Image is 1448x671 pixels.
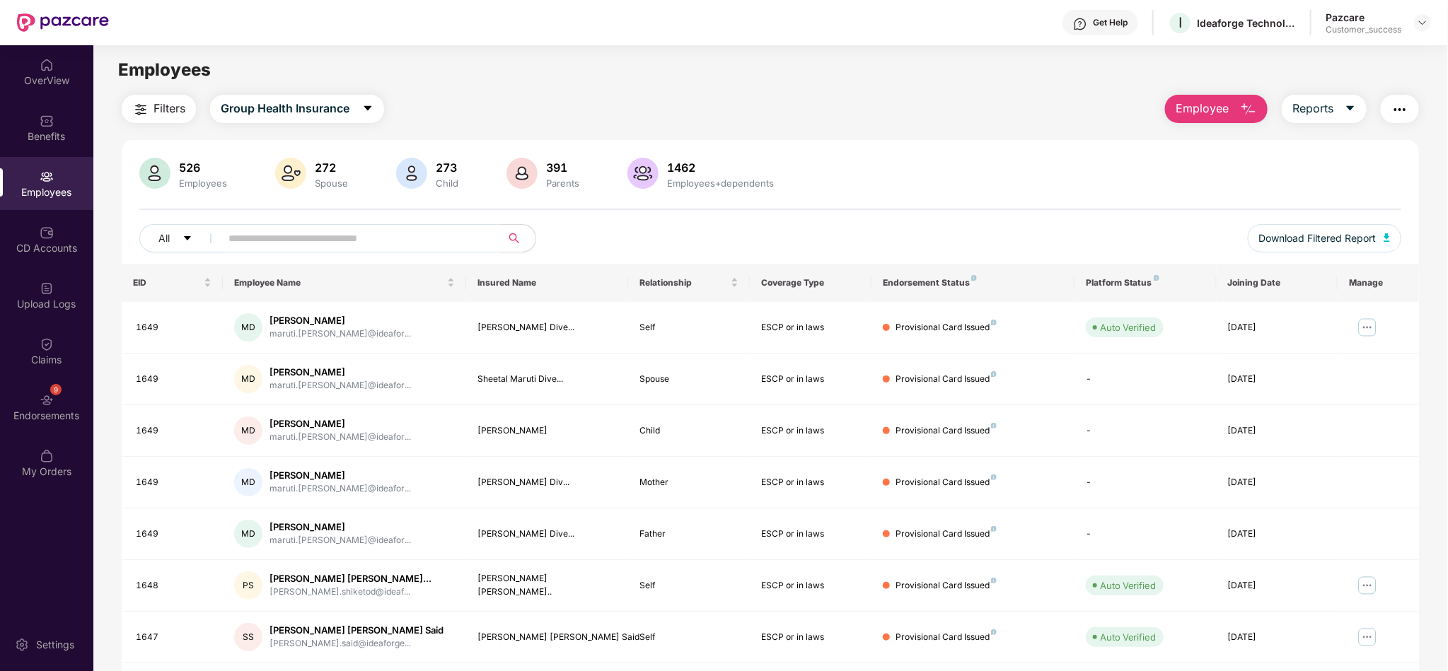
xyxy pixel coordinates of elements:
div: 1649 [136,373,212,386]
div: [PERSON_NAME] Div... [477,476,617,489]
th: Insured Name [466,264,628,302]
button: Reportscaret-down [1282,95,1367,123]
span: caret-down [1345,103,1356,115]
div: Mother [639,476,739,489]
div: maruti.[PERSON_NAME]@ideafor... [270,431,411,444]
div: Get Help [1093,17,1128,28]
div: Sheetal Maruti Dive... [477,373,617,386]
div: Employees+dependents [664,177,777,189]
div: maruti.[PERSON_NAME]@ideafor... [270,379,411,392]
div: [PERSON_NAME] [270,417,411,431]
div: [DATE] [1228,631,1327,644]
div: [PERSON_NAME] Dive... [477,527,617,541]
div: MD [234,468,262,496]
td: - [1075,405,1217,457]
div: Child [433,177,461,189]
div: ESCP or in laws [761,424,860,438]
th: Coverage Type [750,264,871,302]
button: Employee [1165,95,1268,123]
span: Download Filtered Report [1259,231,1377,246]
span: Reports [1292,100,1333,117]
div: Customer_success [1326,24,1401,35]
img: svg+xml;base64,PHN2ZyBpZD0iVXBsb2FkX0xvZ3MiIGRhdGEtbmFtZT0iVXBsb2FkIExvZ3MiIHhtbG5zPSJodHRwOi8vd3... [40,281,54,296]
span: Employee Name [234,277,444,288]
img: svg+xml;base64,PHN2ZyBpZD0iRW1wbG95ZWVzIiB4bWxucz0iaHR0cDovL3d3dy53My5vcmcvMjAwMC9zdmciIHdpZHRoPS... [40,170,54,184]
td: - [1075,508,1217,560]
div: Self [639,321,739,334]
div: [PERSON_NAME] [PERSON_NAME] Said [270,624,444,637]
div: SS [234,623,262,651]
div: ESCP or in laws [761,373,860,386]
div: Father [639,527,739,541]
div: Parents [543,177,582,189]
div: Self [639,631,739,644]
div: [PERSON_NAME] Dive... [477,321,617,334]
img: svg+xml;base64,PHN2ZyBpZD0iQmVuZWZpdHMiIHhtbG5zPSJodHRwOi8vd3d3LnczLm9yZy8yMDAwL3N2ZyIgd2lkdGg9Ij... [40,114,54,128]
div: 1649 [136,424,212,438]
div: Self [639,579,739,593]
div: 272 [312,161,351,175]
button: Download Filtered Report [1248,224,1402,252]
img: svg+xml;base64,PHN2ZyB4bWxucz0iaHR0cDovL3d3dy53My5vcmcvMjAwMC9zdmciIHdpZHRoPSI4IiBoZWlnaHQ9IjgiIH... [1154,275,1159,281]
div: [DATE] [1228,579,1327,593]
div: Provisional Card Issued [896,527,997,541]
img: svg+xml;base64,PHN2ZyBpZD0iU2V0dGluZy0yMHgyMCIgeG1sbnM9Imh0dHA6Ly93d3cudzMub3JnLzIwMDAvc3ZnIiB3aW... [15,638,29,652]
img: svg+xml;base64,PHN2ZyB4bWxucz0iaHR0cDovL3d3dy53My5vcmcvMjAwMC9zdmciIHhtbG5zOnhsaW5rPSJodHRwOi8vd3... [506,158,538,189]
div: [DATE] [1228,424,1327,438]
div: 391 [543,161,582,175]
div: Provisional Card Issued [896,373,997,386]
div: Auto Verified [1100,320,1157,334]
div: 1648 [136,579,212,593]
div: Provisional Card Issued [896,321,997,334]
img: svg+xml;base64,PHN2ZyBpZD0iRHJvcGRvd24tMzJ4MzIiIHhtbG5zPSJodHRwOi8vd3d3LnczLm9yZy8yMDAwL3N2ZyIgd2... [1417,17,1428,28]
div: MD [234,520,262,548]
div: Provisional Card Issued [896,579,997,593]
img: svg+xml;base64,PHN2ZyBpZD0iRW5kb3JzZW1lbnRzIiB4bWxucz0iaHR0cDovL3d3dy53My5vcmcvMjAwMC9zdmciIHdpZH... [40,393,54,407]
span: All [158,231,170,246]
div: Ideaforge Technology Ltd [1197,16,1296,30]
img: svg+xml;base64,PHN2ZyB4bWxucz0iaHR0cDovL3d3dy53My5vcmcvMjAwMC9zdmciIHdpZHRoPSI4IiBoZWlnaHQ9IjgiIH... [991,526,997,532]
img: manageButton [1356,574,1379,597]
td: - [1075,354,1217,405]
div: Auto Verified [1100,578,1157,593]
span: caret-down [362,103,373,115]
div: maruti.[PERSON_NAME]@ideafor... [270,327,411,341]
img: svg+xml;base64,PHN2ZyB4bWxucz0iaHR0cDovL3d3dy53My5vcmcvMjAwMC9zdmciIHdpZHRoPSI4IiBoZWlnaHQ9IjgiIH... [991,320,997,325]
div: ESCP or in laws [761,527,860,541]
th: Joining Date [1217,264,1338,302]
div: maruti.[PERSON_NAME]@ideafor... [270,482,411,496]
div: 526 [176,161,230,175]
button: Group Health Insurancecaret-down [210,95,384,123]
div: [PERSON_NAME] [270,366,411,379]
div: Settings [32,638,79,652]
img: svg+xml;base64,PHN2ZyB4bWxucz0iaHR0cDovL3d3dy53My5vcmcvMjAwMC9zdmciIHhtbG5zOnhsaW5rPSJodHRwOi8vd3... [275,158,306,189]
div: ESCP or in laws [761,631,860,644]
div: 273 [433,161,461,175]
img: svg+xml;base64,PHN2ZyBpZD0iQ0RfQWNjb3VudHMiIGRhdGEtbmFtZT0iQ0QgQWNjb3VudHMiIHhtbG5zPSJodHRwOi8vd3... [40,226,54,240]
div: Auto Verified [1100,630,1157,644]
div: Spouse [639,373,739,386]
button: Filters [122,95,196,123]
img: svg+xml;base64,PHN2ZyB4bWxucz0iaHR0cDovL3d3dy53My5vcmcvMjAwMC9zdmciIHhtbG5zOnhsaW5rPSJodHRwOi8vd3... [627,158,659,189]
div: Spouse [312,177,351,189]
button: Allcaret-down [139,224,226,252]
img: svg+xml;base64,PHN2ZyB4bWxucz0iaHR0cDovL3d3dy53My5vcmcvMjAwMC9zdmciIHdpZHRoPSI4IiBoZWlnaHQ9IjgiIH... [991,423,997,428]
span: Group Health Insurance [221,100,349,117]
div: [PERSON_NAME] [PERSON_NAME] Said [477,631,617,644]
div: [PERSON_NAME] [PERSON_NAME]... [270,572,431,585]
th: Employee Name [223,264,466,302]
img: svg+xml;base64,PHN2ZyBpZD0iSG9tZSIgeG1sbnM9Imh0dHA6Ly93d3cudzMub3JnLzIwMDAvc3ZnIiB3aWR0aD0iMjAiIG... [40,58,54,72]
img: svg+xml;base64,PHN2ZyB4bWxucz0iaHR0cDovL3d3dy53My5vcmcvMjAwMC9zdmciIHdpZHRoPSI4IiBoZWlnaHQ9IjgiIH... [991,629,997,635]
img: manageButton [1356,316,1379,339]
div: Provisional Card Issued [896,631,997,644]
div: ESCP or in laws [761,321,860,334]
img: svg+xml;base64,PHN2ZyB4bWxucz0iaHR0cDovL3d3dy53My5vcmcvMjAwMC9zdmciIHdpZHRoPSIyNCIgaGVpZ2h0PSIyNC... [132,101,149,118]
div: 1462 [664,161,777,175]
img: svg+xml;base64,PHN2ZyB4bWxucz0iaHR0cDovL3d3dy53My5vcmcvMjAwMC9zdmciIHhtbG5zOnhsaW5rPSJodHRwOi8vd3... [396,158,427,189]
img: svg+xml;base64,PHN2ZyB4bWxucz0iaHR0cDovL3d3dy53My5vcmcvMjAwMC9zdmciIHhtbG5zOnhsaW5rPSJodHRwOi8vd3... [1384,233,1391,242]
div: Platform Status [1086,277,1205,288]
td: - [1075,457,1217,508]
div: [PERSON_NAME] [477,424,617,438]
div: [PERSON_NAME] [270,469,411,482]
div: [DATE] [1228,373,1327,386]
